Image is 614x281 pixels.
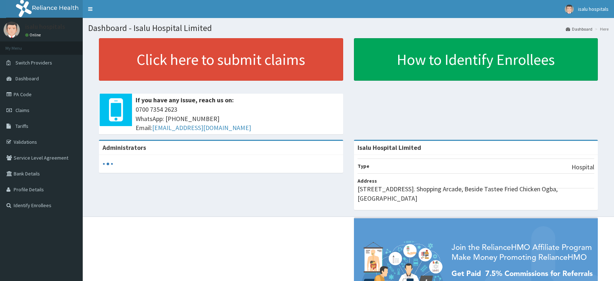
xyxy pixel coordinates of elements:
a: Dashboard [566,26,592,32]
a: Online [25,32,42,37]
a: Click here to submit claims [99,38,343,81]
span: Tariffs [15,123,28,129]
a: [EMAIL_ADDRESS][DOMAIN_NAME] [152,124,251,132]
b: Type [358,163,369,169]
span: 0700 7354 2623 WhatsApp: [PHONE_NUMBER] Email: [136,105,340,133]
span: Switch Providers [15,59,52,66]
img: User Image [4,22,20,38]
b: Address [358,178,377,184]
a: How to Identify Enrollees [354,38,598,81]
b: If you have any issue, reach us on: [136,96,234,104]
p: isalu hospitals [25,23,65,30]
b: Administrators [103,143,146,152]
span: Dashboard [15,75,39,82]
p: [STREET_ADDRESS]. Shopping Arcade, Beside Tastee Fried Chicken Ogba, [GEOGRAPHIC_DATA] [358,184,595,203]
svg: audio-loading [103,159,113,169]
p: Hospital [572,162,594,172]
span: isalu hospitals [578,6,609,12]
h1: Dashboard - Isalu Hospital Limited [88,23,609,33]
img: User Image [565,5,574,14]
li: Here [593,26,609,32]
span: Claims [15,107,29,113]
strong: Isalu Hospital Limited [358,143,421,152]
